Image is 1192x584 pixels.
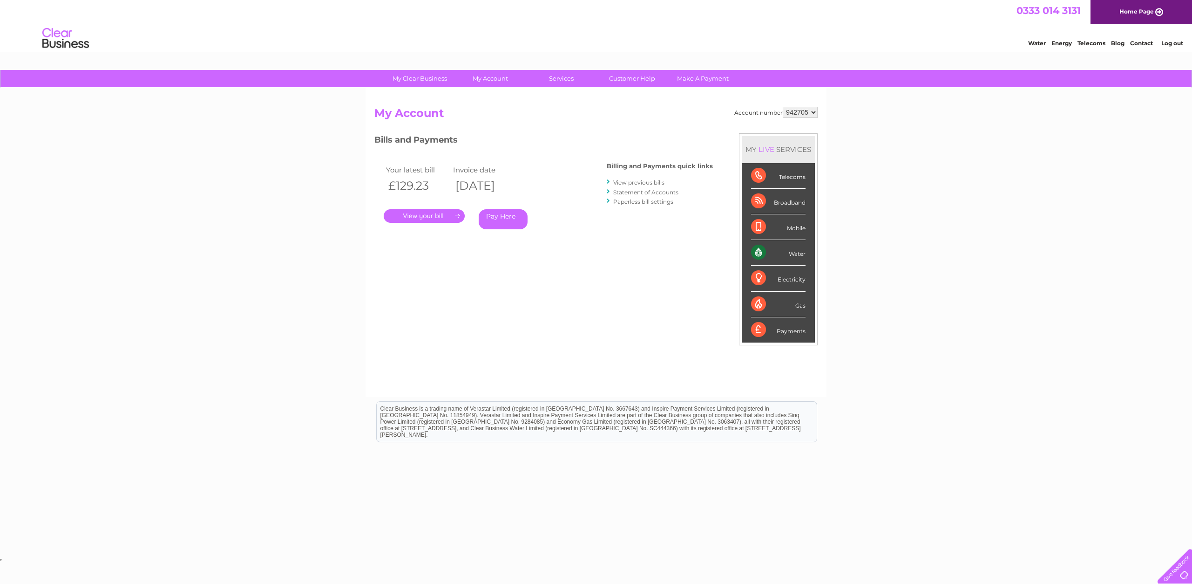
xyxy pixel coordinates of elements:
[613,198,673,205] a: Paperless bill settings
[751,292,806,317] div: Gas
[1161,40,1183,47] a: Log out
[451,176,518,195] th: [DATE]
[377,5,817,45] div: Clear Business is a trading name of Verastar Limited (registered in [GEOGRAPHIC_DATA] No. 3667643...
[751,214,806,240] div: Mobile
[1051,40,1072,47] a: Energy
[384,164,451,176] td: Your latest bill
[751,317,806,343] div: Payments
[374,107,818,124] h2: My Account
[42,24,89,53] img: logo.png
[381,70,458,87] a: My Clear Business
[757,145,776,154] div: LIVE
[607,163,713,170] h4: Billing and Payments quick links
[594,70,670,87] a: Customer Help
[751,163,806,189] div: Telecoms
[664,70,741,87] a: Make A Payment
[751,266,806,291] div: Electricity
[1130,40,1153,47] a: Contact
[374,133,713,150] h3: Bills and Payments
[479,209,528,229] a: Pay Here
[452,70,529,87] a: My Account
[1016,5,1081,16] a: 0333 014 3131
[451,164,518,176] td: Invoice date
[1111,40,1124,47] a: Blog
[734,107,818,118] div: Account number
[742,136,815,163] div: MY SERVICES
[751,189,806,214] div: Broadband
[613,179,664,186] a: View previous bills
[384,209,465,223] a: .
[523,70,600,87] a: Services
[384,176,451,195] th: £129.23
[613,189,678,196] a: Statement of Accounts
[751,240,806,266] div: Water
[1077,40,1105,47] a: Telecoms
[1028,40,1046,47] a: Water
